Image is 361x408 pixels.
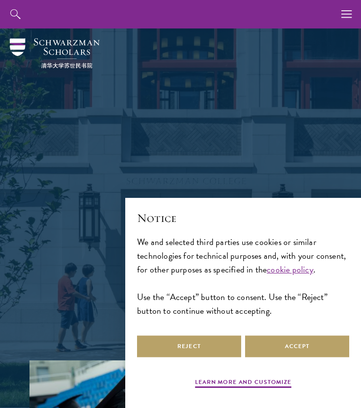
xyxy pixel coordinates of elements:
h2: Notice [137,210,349,226]
div: We and selected third parties use cookies or similar technologies for technical purposes and, wit... [137,235,349,318]
img: Schwarzman Scholars [10,38,100,68]
button: Learn more and customize [195,378,291,389]
a: cookie policy [267,263,313,276]
button: Reject [137,335,241,357]
button: Accept [245,335,349,357]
